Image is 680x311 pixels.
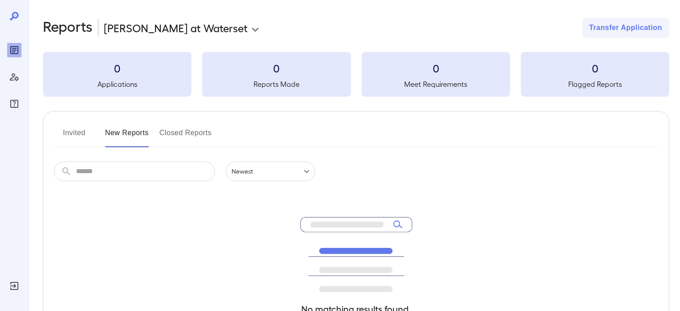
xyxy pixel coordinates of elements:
h3: 0 [43,61,191,75]
button: Invited [54,126,94,147]
summary: 0Applications0Reports Made0Meet Requirements0Flagged Reports [43,52,669,97]
h3: 0 [521,61,669,75]
p: [PERSON_NAME] at Waterset [104,21,248,35]
button: New Reports [105,126,149,147]
div: Manage Users [7,70,21,84]
h2: Reports [43,18,93,38]
button: Closed Reports [160,126,212,147]
h3: 0 [202,61,351,75]
h5: Flagged Reports [521,79,669,89]
h5: Meet Requirements [362,79,510,89]
h5: Applications [43,79,191,89]
div: Log Out [7,279,21,293]
div: FAQ [7,97,21,111]
div: Newest [226,162,315,181]
h3: 0 [362,61,510,75]
h5: Reports Made [202,79,351,89]
div: Reports [7,43,21,57]
button: Transfer Application [582,18,669,38]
